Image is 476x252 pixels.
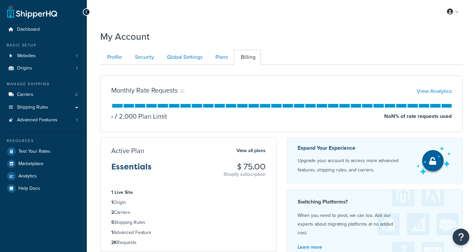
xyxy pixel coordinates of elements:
[111,199,266,206] li: Origin
[298,198,452,206] h4: Switching Platforms?
[76,117,77,123] span: 1
[236,146,266,155] a: View all plans
[76,66,77,71] span: 1
[111,239,117,246] strong: 2K
[18,173,37,179] span: Analytics
[100,30,150,43] h1: My Account
[287,137,463,184] a: Expand Your Experience Upgrade your account to access more advanced features, shipping rules, and...
[18,186,40,192] span: Help Docs
[17,53,36,59] span: Websites
[234,50,261,65] a: Billing
[298,143,411,153] p: Expand Your Experience
[5,138,82,144] div: Resources
[223,171,266,178] p: Shopify subscription
[298,211,452,237] p: When you need to pivot, we can too. Ask our experts about migrating platforms at no added cost.
[208,50,233,65] a: Plans
[5,182,82,195] a: Help Docs
[111,209,266,216] li: Carriers
[111,239,266,246] li: Requests
[384,112,452,121] p: NaN % of rate requests used
[5,158,82,170] a: Marketplace
[298,156,411,175] p: Upgrade your account to access more advanced features, shipping rules, and carriers.
[76,53,77,59] span: 1
[113,112,167,121] p: 2,000 Plan Limit
[111,199,113,206] strong: 1
[18,149,50,154] span: Test Your Rates
[111,112,113,121] p: -
[75,92,77,98] span: 2
[5,170,82,182] a: Analytics
[5,62,82,75] li: Origins
[5,62,82,75] a: Origins 1
[17,66,32,71] span: Origins
[111,209,114,216] strong: 2
[7,5,57,18] a: ShipperHQ Home
[111,229,113,236] strong: 1
[5,89,82,101] a: Carriers 2
[111,147,144,154] h3: Active Plan
[298,244,322,251] a: Learn more
[5,81,82,87] div: Manage Shipping
[223,162,266,171] h3: $ 75.00
[111,189,133,196] strong: 1 Live Site
[17,117,57,123] span: Advanced Features
[100,50,127,65] a: Profile
[5,42,82,48] div: Basic Setup
[18,161,43,167] span: Marketplace
[5,101,82,114] a: Shipping Rules
[160,50,208,65] a: Global Settings
[17,105,48,110] span: Shipping Rules
[111,219,266,226] li: Shipping Rules
[417,87,452,95] a: View Analytics
[128,50,159,65] a: Security
[453,229,469,245] button: Open Resource Center
[5,50,82,62] li: Websites
[17,92,33,98] span: Carriers
[5,50,82,62] a: Websites 1
[111,229,266,236] li: Advanced Feature
[111,87,178,94] h3: Monthly Rate Requests
[111,219,114,226] strong: 5
[115,111,117,121] span: /
[5,114,82,126] li: Advanced Features
[5,114,82,126] a: Advanced Features 1
[5,145,82,157] a: Test Your Rates
[5,89,82,101] li: Carriers
[5,23,82,36] a: Dashboard
[17,27,40,32] span: Dashboard
[111,162,152,176] h3: Essentials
